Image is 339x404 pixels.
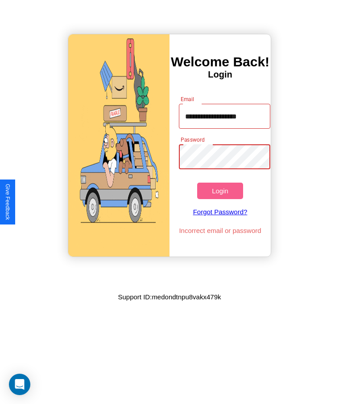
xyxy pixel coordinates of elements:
div: Open Intercom Messenger [9,374,30,395]
button: Login [197,183,243,199]
p: Support ID: medondtnpu8vakx479k [118,291,221,303]
h3: Welcome Back! [169,54,271,69]
label: Password [181,136,204,143]
h4: Login [169,69,271,80]
div: Give Feedback [4,184,11,220]
label: Email [181,95,194,103]
p: Incorrect email or password [174,224,265,237]
a: Forgot Password? [174,199,265,224]
img: gif [68,34,169,257]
